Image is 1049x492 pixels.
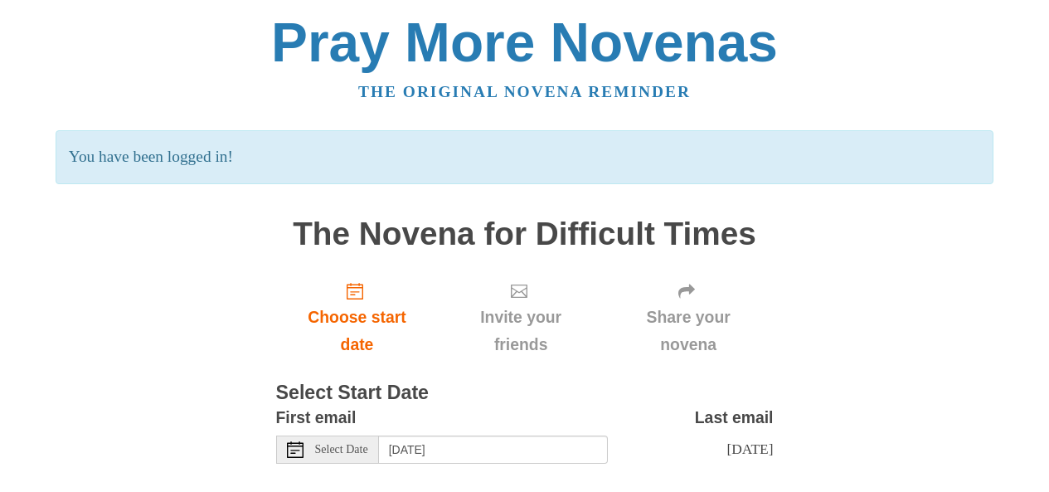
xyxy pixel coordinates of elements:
div: Click "Next" to confirm your start date first. [438,268,603,367]
label: Last email [695,404,774,431]
h1: The Novena for Difficult Times [276,217,774,252]
span: Invite your friends [454,304,586,358]
div: Click "Next" to confirm your start date first. [604,268,774,367]
a: Choose start date [276,268,439,367]
a: Pray More Novenas [271,12,778,73]
span: Choose start date [293,304,422,358]
h3: Select Start Date [276,382,774,404]
span: [DATE] [726,441,773,457]
span: Select Date [315,444,368,455]
label: First email [276,404,357,431]
p: You have been logged in! [56,130,993,184]
span: Share your novena [620,304,757,358]
a: The original novena reminder [358,83,691,100]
